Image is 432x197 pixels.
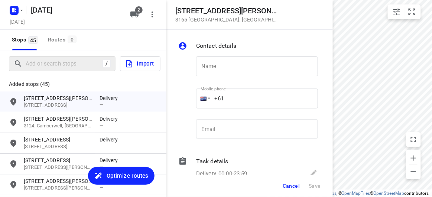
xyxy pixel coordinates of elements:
[24,94,92,102] p: [STREET_ADDRESS][PERSON_NAME]
[24,102,92,109] p: [STREET_ADDRESS]
[196,41,236,50] p: Contact details
[24,115,92,123] p: [STREET_ADDRESS][PERSON_NAME]
[100,123,103,128] span: —
[196,157,228,166] p: Task details
[28,36,38,44] span: 45
[88,167,155,185] button: Optimize routes
[100,136,122,143] p: Delivery
[103,60,111,68] div: /
[201,87,226,91] label: Mobile phone
[405,4,419,19] button: Fit zoom
[145,7,160,22] button: More
[125,59,154,69] span: Import
[178,157,318,179] div: Task detailsDelivery, 00:00-23:59
[175,17,279,23] p: 3165 [GEOGRAPHIC_DATA] , [GEOGRAPHIC_DATA]
[120,56,160,71] button: Import
[24,157,92,164] p: [STREET_ADDRESS]
[135,6,143,14] span: 2
[116,56,160,71] a: Import
[283,183,300,189] span: Cancel
[12,35,40,44] span: Stops
[107,171,149,181] span: Optimize routes
[24,164,92,171] p: [STREET_ADDRESS][PERSON_NAME]
[196,89,210,108] div: Australia: + 61
[7,17,28,26] h5: Project date
[100,185,103,190] span: —
[389,4,404,19] button: Map settings
[100,94,122,102] p: Delivery
[388,4,421,19] div: small contained button group
[127,7,142,22] button: 2
[196,170,247,178] p: Delivery, 00:00-23:59
[374,191,405,196] a: OpenStreetMap
[280,179,303,193] button: Cancel
[24,185,92,192] p: [STREET_ADDRESS][PERSON_NAME]
[178,41,318,52] div: Contact details
[309,169,318,178] svg: Edit
[196,89,318,108] input: 1 (702) 123-4567
[342,191,370,196] a: OpenMapTiles
[24,177,92,185] p: [STREET_ADDRESS][PERSON_NAME]
[100,143,103,149] span: —
[24,123,92,130] p: 3124, Camberwell, [GEOGRAPHIC_DATA]
[100,164,103,170] span: —
[68,36,77,43] span: 0
[24,143,92,150] p: [STREET_ADDRESS]
[24,136,92,143] p: [STREET_ADDRESS]
[9,80,157,89] p: Added stops (45)
[100,157,122,164] p: Delivery
[28,4,124,16] h5: Rename
[26,58,103,70] input: Add or search stops
[175,7,279,15] h5: [STREET_ADDRESS][PERSON_NAME]
[270,191,429,196] li: © 2025 , © , © © contributors
[100,115,122,123] p: Delivery
[48,35,79,44] div: Routes
[100,102,103,107] span: —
